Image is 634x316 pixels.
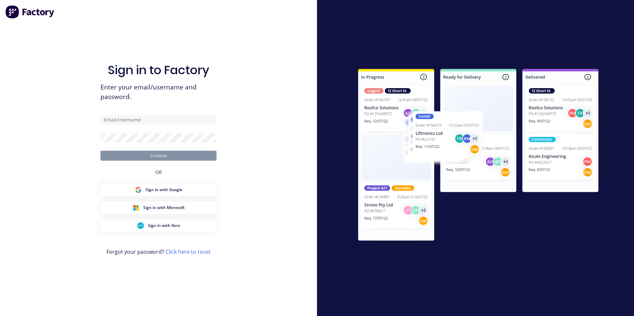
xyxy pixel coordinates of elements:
button: Google Sign inSign in with Google [100,184,217,196]
span: Enter your email/username and password. [100,82,217,102]
img: Sign in [344,56,613,256]
span: Sign in with Xero [148,223,180,229]
button: Microsoft Sign inSign in with Microsoft [100,201,217,214]
a: Click here to reset [165,248,211,255]
img: Google Sign in [135,186,142,193]
div: OR [155,161,162,184]
span: Sign in with Google [146,187,182,193]
img: Microsoft Sign in [133,204,139,211]
input: Email/Username [100,115,217,125]
h1: Sign in to Factory [108,63,209,77]
span: Sign in with Microsoft [143,205,185,211]
button: Xero Sign inSign in with Xero [100,219,217,232]
img: Xero Sign in [137,222,144,229]
img: Factory [5,5,55,19]
span: Forgot your password? [106,248,211,256]
button: Continue [100,151,217,161]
